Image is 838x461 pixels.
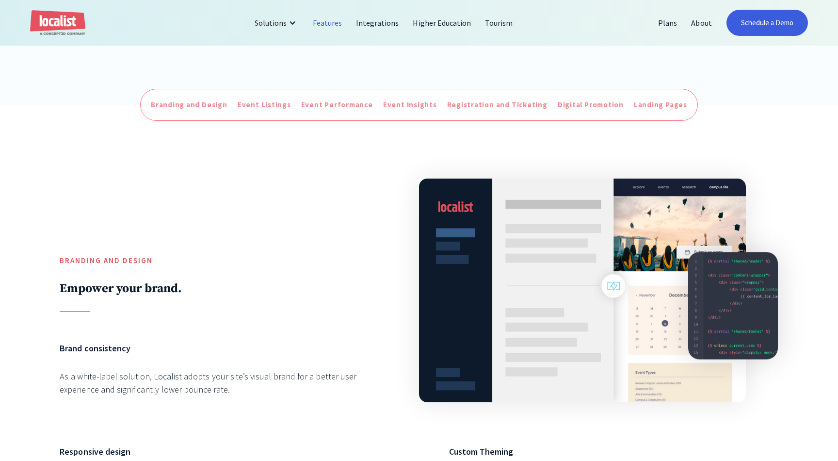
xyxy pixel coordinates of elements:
div: Digital Promotion [558,99,624,111]
a: Schedule a Demo [726,10,808,36]
a: Plans [651,11,684,34]
div: Solutions [247,11,306,34]
a: Event Listings [235,97,293,113]
h6: Brand consistency [60,342,389,355]
a: Tourism [478,11,520,34]
a: Registration and Ticketing [445,97,550,113]
h6: Responsive design [60,445,389,458]
div: Event Performance [301,99,373,111]
div: As a white-label solution, Localist adopts your site’s visual brand for a better user experience ... [60,370,389,396]
a: Digital Promotion [555,97,626,113]
div: Landing Pages [634,99,687,111]
div: Event Insights [383,99,437,111]
a: Higher Education [406,11,478,34]
h5: Branding and Design [60,255,389,266]
a: Landing Pages [631,97,690,113]
a: Event Insights [381,97,439,113]
div: Event Listings [238,99,291,111]
a: Features [306,11,349,34]
div: Branding and Design [151,99,227,111]
div: Registration and Ticketing [447,99,548,111]
a: home [30,10,85,36]
h6: Custom Theming [449,445,778,458]
a: Branding and Design [148,97,230,113]
a: Event Performance [299,97,375,113]
h2: Empower your brand. [60,281,389,296]
div: Solutions [255,17,287,29]
a: Integrations [349,11,406,34]
a: About [684,11,719,34]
